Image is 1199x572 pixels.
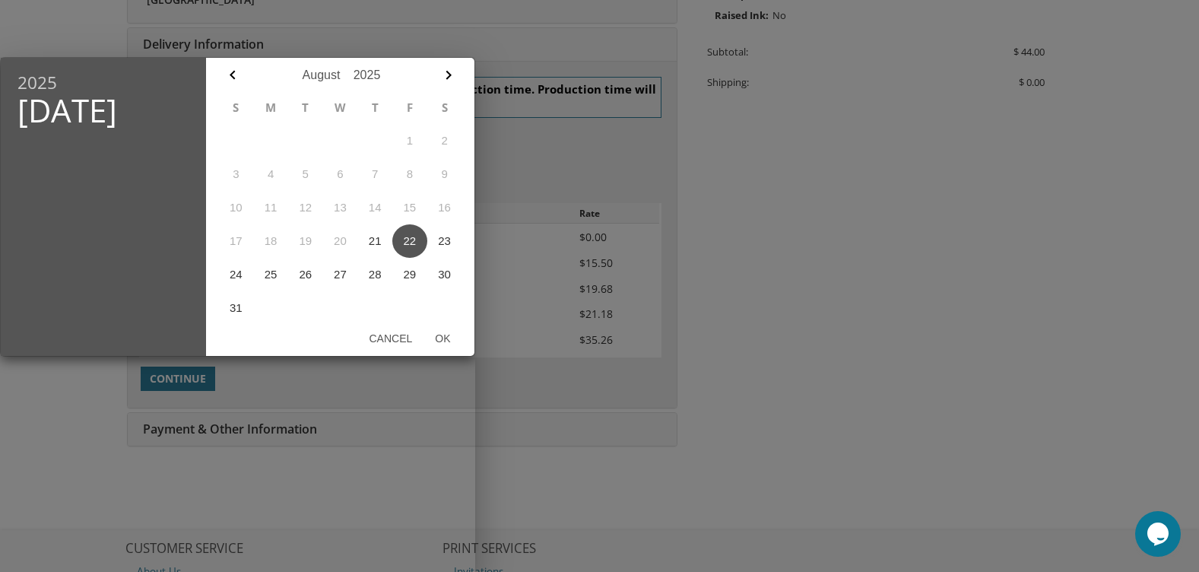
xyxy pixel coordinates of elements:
[427,258,462,291] button: 30
[392,258,427,291] button: 29
[427,224,462,258] button: 23
[442,100,448,115] abbr: Saturday
[372,100,379,115] abbr: Thursday
[407,100,413,115] abbr: Friday
[357,325,423,352] button: Cancel
[265,100,276,115] abbr: Monday
[17,73,189,92] span: 2025
[17,92,189,128] span: [DATE]
[423,325,462,352] button: Ok
[1135,511,1184,557] iframe: chat widget
[219,291,254,325] button: 31
[357,224,392,258] button: 21
[323,258,358,291] button: 27
[392,224,427,258] button: 22
[219,258,254,291] button: 24
[357,258,392,291] button: 28
[302,100,309,115] abbr: Tuesday
[233,100,239,115] abbr: Sunday
[288,258,323,291] button: 26
[335,100,346,115] abbr: Wednesday
[253,258,288,291] button: 25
